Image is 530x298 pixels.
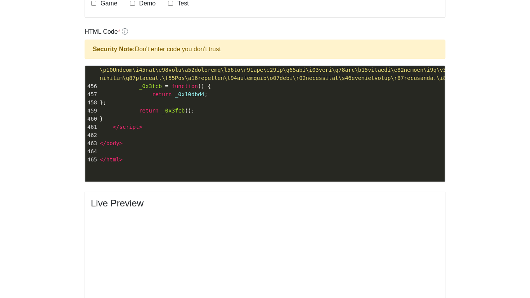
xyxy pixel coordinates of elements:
div: 465 [85,156,98,164]
span: html [106,156,120,163]
span: () { [100,83,211,89]
span: function [171,83,197,89]
span: </ [100,140,106,146]
span: (); [100,107,195,114]
div: 462 [85,131,98,139]
span: _0x10dbd4 [175,91,204,97]
span: body [106,140,120,146]
span: script [120,124,139,130]
span: > [120,156,123,163]
div: 461 [85,123,98,131]
span: _0x3fcb [139,83,162,89]
span: return [152,91,172,97]
span: ; [100,91,208,97]
div: 463 [85,139,98,147]
div: 458 [85,99,98,107]
span: }; [100,99,106,106]
span: </ [113,124,120,130]
span: </ [100,156,106,163]
div: 459 [85,107,98,115]
div: 457 [85,90,98,99]
span: _0x3fcb [162,107,185,114]
div: 456 [85,82,98,90]
span: > [120,140,123,146]
span: return [139,107,159,114]
div: 460 [85,115,98,123]
div: 464 [85,147,98,156]
h4: Live Preview [91,198,439,209]
span: = [165,83,168,89]
span: } [100,116,103,122]
span: > [139,124,142,130]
